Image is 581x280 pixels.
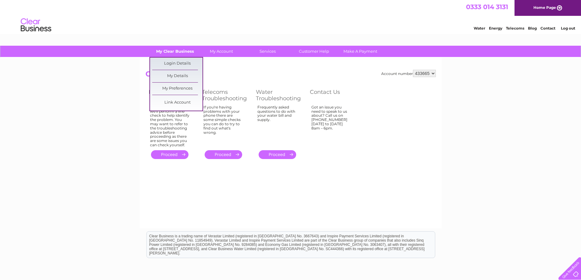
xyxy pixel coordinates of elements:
div: If you're having problems with your phone there are some simple checks you can do to try to find ... [203,105,244,145]
a: . [205,150,242,159]
a: Energy [489,26,502,30]
a: My Account [196,46,246,57]
a: Link Account [152,97,203,109]
a: Contact [540,26,555,30]
a: My Details [152,70,203,82]
a: 0333 014 3131 [466,3,508,11]
a: Blog [528,26,537,30]
a: Make A Payment [335,46,386,57]
th: Log Fault [145,87,199,103]
a: Water [474,26,485,30]
a: Customer Help [289,46,339,57]
div: Got an issue you need to speak to us about? Call us on [PHONE_NUMBER] [DATE] to [DATE] 8am – 6pm. [311,105,351,145]
th: Water Troubleshooting [253,87,307,103]
a: . [151,150,188,159]
h2: Customer Help [145,70,436,81]
div: Account number [381,70,436,77]
img: logo.png [20,16,52,34]
div: Clear Business is a trading name of Verastar Limited (registered in [GEOGRAPHIC_DATA] No. 3667643... [147,3,435,30]
div: In order to log a fault we'll perform a line check to help identify the problem. You may want to ... [150,105,190,147]
a: Log out [561,26,575,30]
a: . [259,150,296,159]
a: Telecoms [506,26,524,30]
a: My Preferences [152,83,203,95]
a: My Clear Business [150,46,200,57]
a: Services [242,46,293,57]
th: Telecoms Troubleshooting [199,87,253,103]
th: Contact Us [307,87,360,103]
a: Login Details [152,58,203,70]
div: Frequently asked questions to do with your water bill and supply. [257,105,298,145]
